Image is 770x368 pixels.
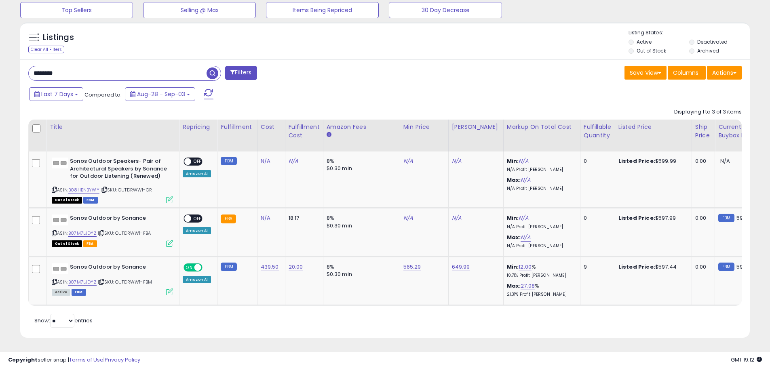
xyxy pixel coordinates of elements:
b: Listed Price: [618,214,655,222]
button: Filters [225,66,257,80]
div: Markup on Total Cost [507,123,577,131]
small: Amazon Fees. [327,131,331,139]
p: N/A Profit [PERSON_NAME] [507,167,574,172]
div: Ship Price [695,123,711,140]
b: Max: [507,282,521,290]
a: N/A [261,214,270,222]
img: 31zNynNmQBL._SL40_.jpg [52,214,68,225]
div: Listed Price [618,123,688,131]
th: The percentage added to the cost of goods (COGS) that forms the calculator for Min & Max prices. [503,120,580,151]
div: 0.00 [695,158,709,165]
div: $599.99 [618,158,686,165]
h5: Listings [43,32,74,43]
b: Listed Price: [618,157,655,165]
div: $597.44 [618,263,686,271]
div: Amazon AI [183,276,211,283]
a: 565.29 [403,263,421,271]
div: $0.30 min [327,271,394,278]
button: Selling @ Max [143,2,256,18]
div: Displaying 1 to 3 of 3 items [674,108,742,116]
a: N/A [403,214,413,222]
span: FBA [83,240,97,247]
span: All listings that are currently out of stock and unavailable for purchase on Amazon [52,240,82,247]
a: B08HBNBYWY [68,187,99,193]
span: N/A [720,157,730,165]
label: Active [637,38,652,45]
a: 27.08 [521,282,535,290]
p: Listing States: [629,29,750,37]
img: 31zNynNmQBL._SL40_.jpg [52,263,68,274]
a: N/A [289,157,298,165]
small: FBM [718,214,734,222]
span: | SKU: OUTDRWW1-FBM [98,279,152,285]
div: 0.00 [695,263,709,271]
div: Fulfillment [221,123,253,131]
div: Current Buybox Price [718,123,760,140]
small: FBM [221,263,236,271]
strong: Copyright [8,356,38,364]
div: Fulfillable Quantity [584,123,612,140]
div: ASIN: [52,214,173,246]
div: $0.30 min [327,222,394,229]
a: N/A [521,233,530,242]
a: B07M7LJDYZ [68,279,97,286]
small: FBA [221,214,236,223]
a: N/A [261,157,270,165]
div: 9 [584,263,609,271]
span: All listings that are currently out of stock and unavailable for purchase on Amazon [52,197,82,204]
p: 21.31% Profit [PERSON_NAME] [507,292,574,297]
a: N/A [519,214,528,222]
a: N/A [452,157,462,165]
span: Last 7 Days [41,90,73,98]
a: Privacy Policy [105,356,140,364]
div: Repricing [183,123,214,131]
b: Sonos Outdoor Speakers- Pair of Architectural Speakers by Sonance for Outdoor Listening (Renewed) [70,158,168,182]
div: % [507,263,574,278]
button: Columns [668,66,706,80]
span: ON [184,264,194,271]
a: 439.50 [261,263,279,271]
span: 2025-09-11 19:12 GMT [731,356,762,364]
b: Sonos Outdoor by Sonance [70,214,168,224]
small: FBM [718,263,734,271]
div: ASIN: [52,158,173,202]
p: N/A Profit [PERSON_NAME] [507,224,574,230]
a: N/A [519,157,528,165]
b: Max: [507,176,521,184]
a: Terms of Use [69,356,103,364]
label: Deactivated [697,38,728,45]
div: 8% [327,263,394,271]
div: 0 [584,214,609,222]
a: 20.00 [289,263,303,271]
b: Sonos Outdoor by Sonance [70,263,168,273]
label: Archived [697,47,719,54]
p: N/A Profit [PERSON_NAME] [507,186,574,191]
span: | SKU: OUTDRWW1-CR [101,187,152,193]
label: Out of Stock [637,47,666,54]
div: Cost [261,123,282,131]
div: Fulfillment Cost [289,123,320,140]
div: Amazon AI [183,227,211,234]
p: 10.71% Profit [PERSON_NAME] [507,273,574,278]
button: 30 Day Decrease [389,2,502,18]
a: 649.99 [452,263,470,271]
p: N/A Profit [PERSON_NAME] [507,243,574,249]
div: ASIN: [52,263,173,295]
div: $597.99 [618,214,686,222]
a: N/A [403,157,413,165]
small: FBM [221,157,236,165]
b: Min: [507,214,519,222]
span: 597.44 [736,214,755,222]
button: Save View [624,66,667,80]
div: 0.00 [695,214,709,222]
span: Compared to: [84,91,122,99]
div: 0 [584,158,609,165]
button: Items Being Repriced [266,2,379,18]
span: Columns [673,69,698,77]
span: All listings currently available for purchase on Amazon [52,289,70,296]
span: Show: entries [34,317,93,324]
span: | SKU: OUTDRWW1-FBA [98,230,151,236]
div: 8% [327,158,394,165]
div: 8% [327,214,394,222]
img: 31-xg4ekRSL._SL40_.jpg [52,158,68,168]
